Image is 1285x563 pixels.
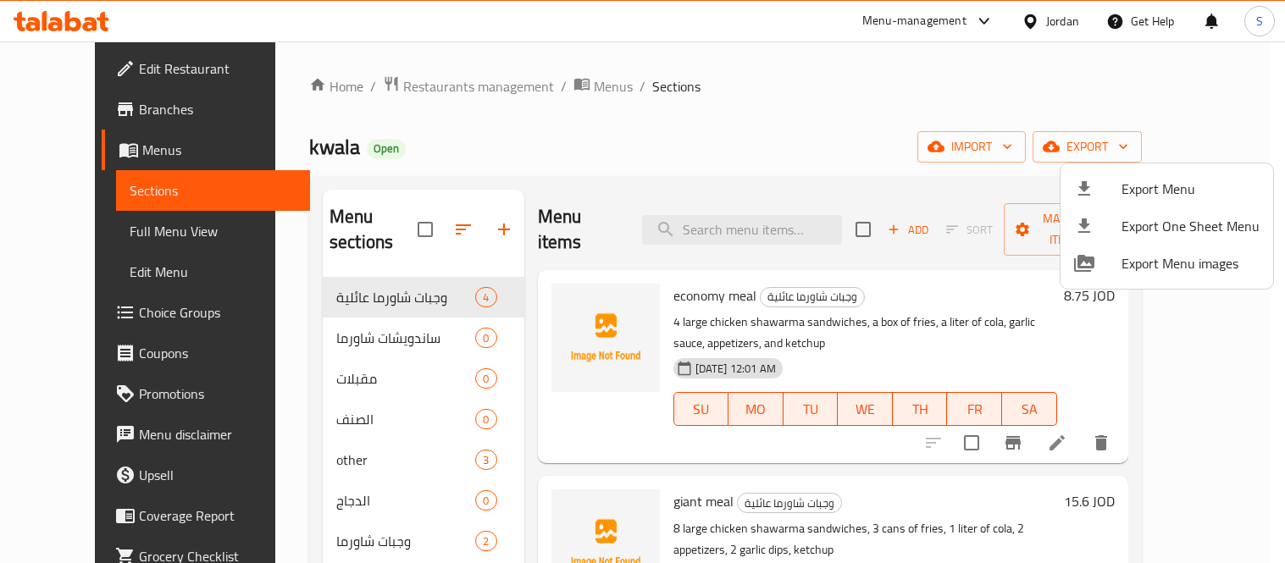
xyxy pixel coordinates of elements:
[1061,207,1273,245] li: Export one sheet menu items
[1122,179,1260,199] span: Export Menu
[1122,216,1260,236] span: Export One Sheet Menu
[1061,170,1273,207] li: Export menu items
[1061,245,1273,282] li: Export Menu images
[1122,253,1260,273] span: Export Menu images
